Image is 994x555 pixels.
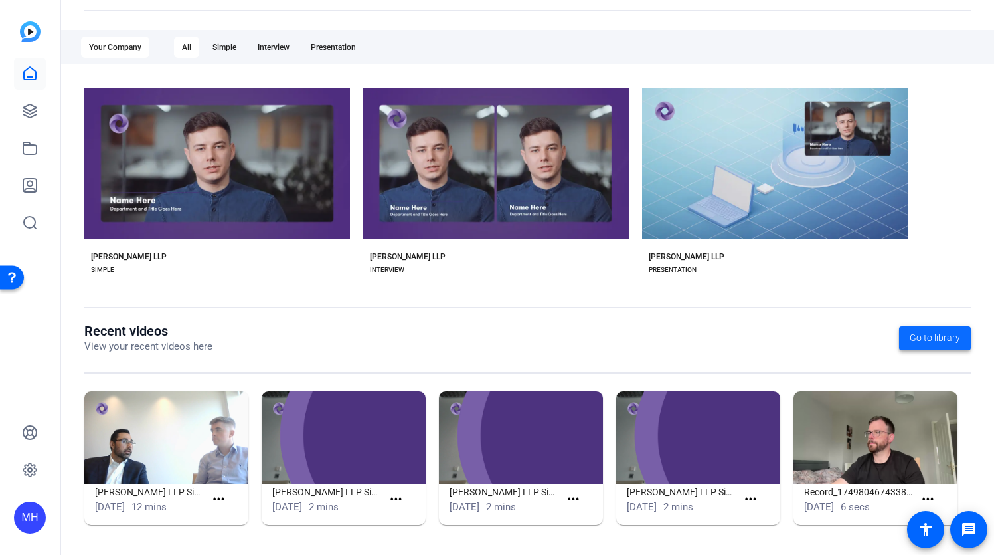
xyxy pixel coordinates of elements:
div: [PERSON_NAME] LLP [91,251,167,262]
span: 2 mins [309,501,339,513]
img: blue-gradient.svg [20,21,41,42]
mat-icon: more_horiz [742,491,759,508]
div: MH [14,502,46,534]
img: Record_1749804674338_webcam [793,391,957,484]
span: 2 mins [663,501,693,513]
div: All [174,37,199,58]
span: 2 mins [486,501,516,513]
h1: Recent videos [84,323,212,339]
span: Go to library [910,331,960,345]
div: PRESENTATION [649,265,697,275]
h1: Record_1749804674338_webcam [804,484,914,500]
h1: [PERSON_NAME] LLP Simple (49007) - Copy [272,484,382,500]
div: [PERSON_NAME] LLP [649,251,724,262]
h1: [PERSON_NAME] LLP Simple (49064) [95,484,205,500]
a: Go to library [899,326,971,350]
span: [DATE] [95,501,125,513]
span: [DATE] [450,501,479,513]
mat-icon: more_horiz [920,491,936,508]
mat-icon: more_horiz [388,491,404,508]
img: Grant Thornton LLP Simple (49007) [616,391,780,484]
h1: [PERSON_NAME] LLP Simple (49007) [627,484,737,500]
h1: [PERSON_NAME] LLP Simple (49006) [450,484,560,500]
mat-icon: accessibility [918,522,934,538]
span: [DATE] [627,501,657,513]
div: Presentation [303,37,364,58]
span: [DATE] [804,501,834,513]
div: Your Company [81,37,149,58]
div: Interview [250,37,297,58]
mat-icon: message [961,522,977,538]
div: Simple [205,37,244,58]
img: Grant Thornton LLP Simple (49006) [439,391,603,484]
mat-icon: more_horiz [210,491,227,508]
span: [DATE] [272,501,302,513]
mat-icon: more_horiz [565,491,582,508]
div: [PERSON_NAME] LLP [370,251,446,262]
img: Grant Thornton LLP Simple (49064) [84,391,248,484]
img: Grant Thornton LLP Simple (49007) - Copy [262,391,426,484]
p: View your recent videos here [84,339,212,354]
div: INTERVIEW [370,265,404,275]
span: 12 mins [131,501,167,513]
span: 6 secs [841,501,870,513]
div: SIMPLE [91,265,114,275]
